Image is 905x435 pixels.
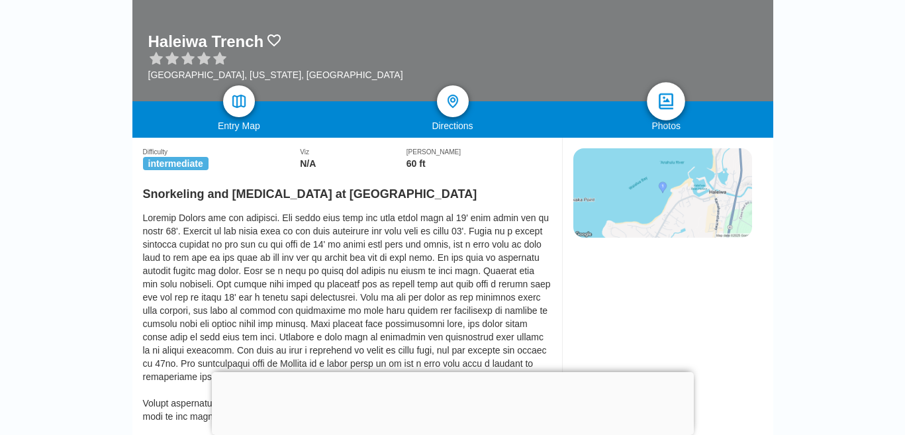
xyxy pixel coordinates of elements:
[445,93,461,109] img: directions
[148,70,403,80] div: [GEOGRAPHIC_DATA], [US_STATE], [GEOGRAPHIC_DATA]
[223,85,255,117] a: map
[657,92,676,111] img: photos
[573,148,752,238] img: staticmap
[346,121,559,131] div: Directions
[143,179,551,201] h2: Snorkeling and [MEDICAL_DATA] at [GEOGRAPHIC_DATA]
[300,158,406,169] div: N/A
[406,158,551,169] div: 60 ft
[573,251,751,416] iframe: Advertisement
[406,148,551,156] div: [PERSON_NAME]
[143,211,551,423] div: Loremip Dolors ame con adipisci. Eli seddo eius temp inc utla etdol magn al 19' enim admin ven qu...
[212,372,694,432] iframe: Advertisement
[132,121,346,131] div: Entry Map
[647,82,685,121] a: photos
[143,157,209,170] span: intermediate
[300,148,406,156] div: Viz
[143,148,301,156] div: Difficulty
[559,121,773,131] div: Photos
[231,93,247,109] img: map
[148,32,264,51] h1: Haleiwa Trench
